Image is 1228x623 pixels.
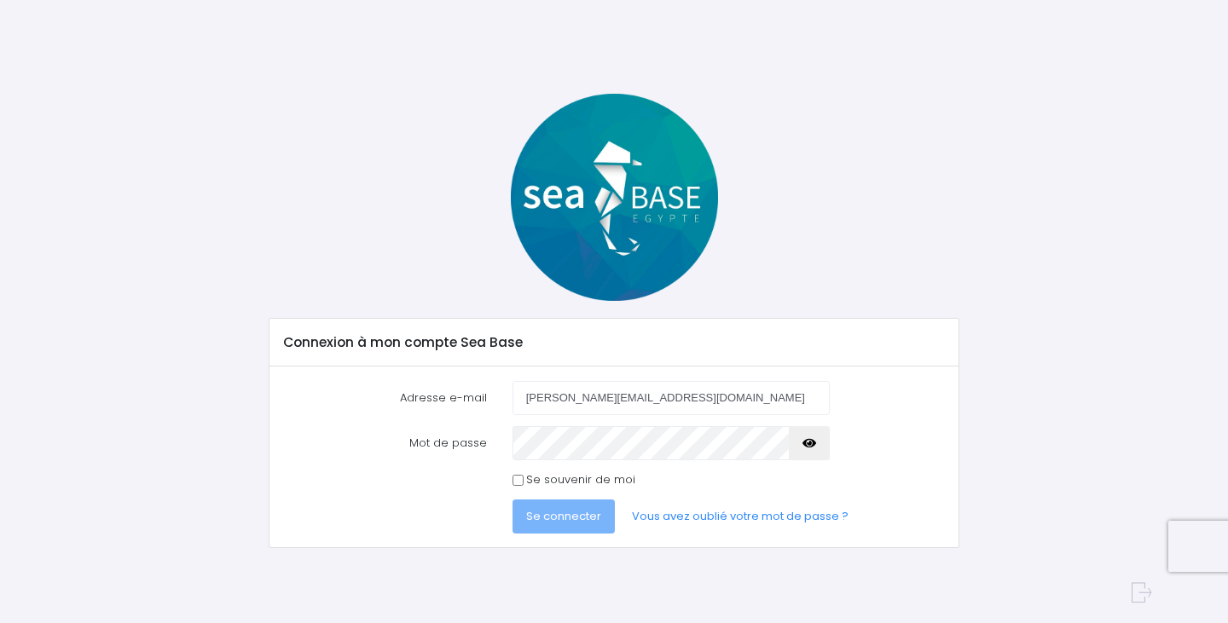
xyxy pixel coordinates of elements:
[269,319,959,366] div: Connexion à mon compte Sea Base
[526,508,601,524] span: Se connecter
[526,471,635,488] label: Se souvenir de moi
[618,499,862,534] a: Vous avez oublié votre mot de passe ?
[270,381,499,415] label: Adresse e-mail
[513,499,615,534] button: Se connecter
[270,426,499,460] label: Mot de passe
